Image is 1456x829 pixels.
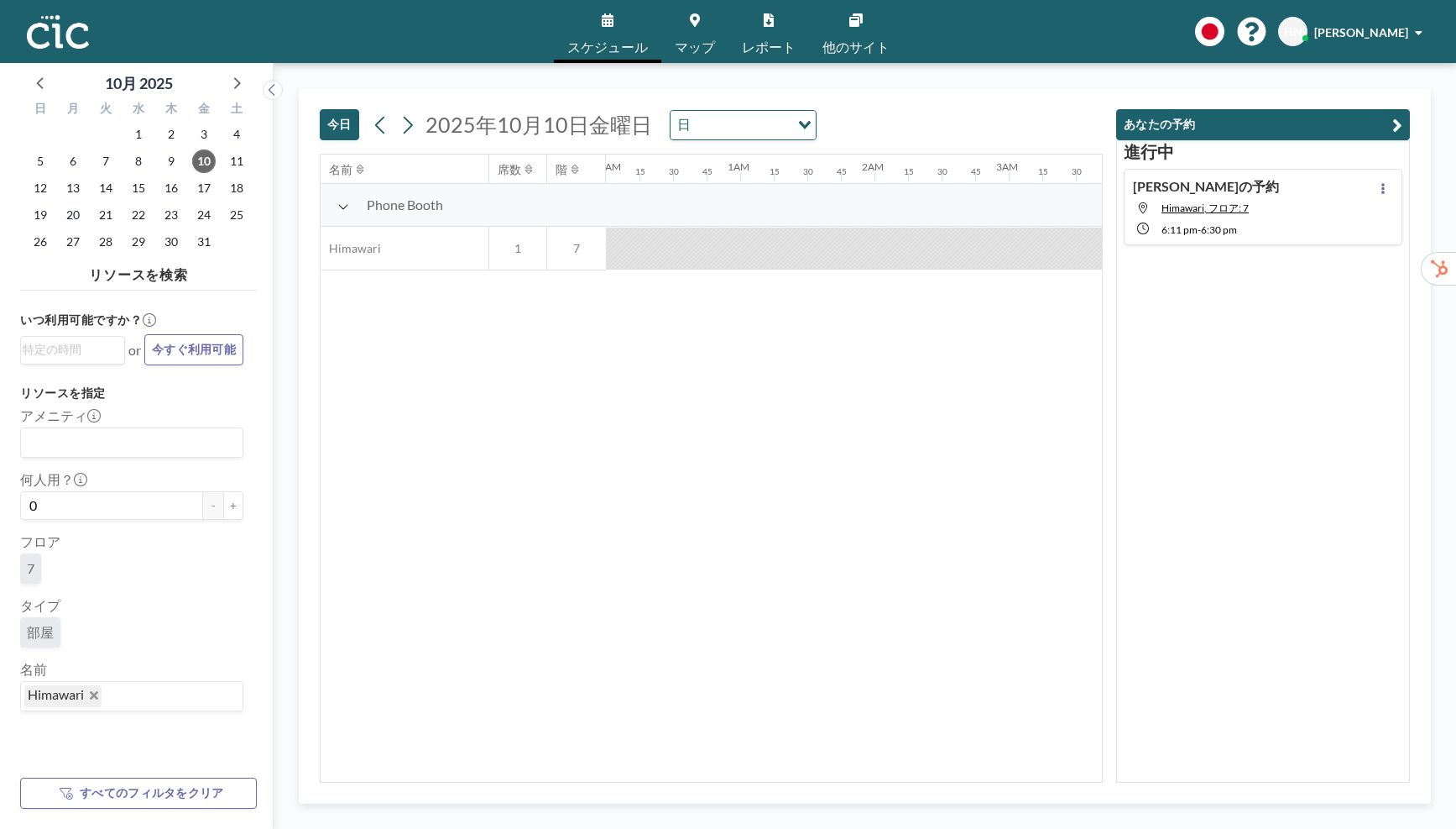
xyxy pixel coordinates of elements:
span: 2025年10月18日土曜日 [225,176,248,200]
span: 6:11 PM [1161,223,1198,236]
label: フロア [20,533,60,550]
span: 今すぐ利用可能 [152,342,236,358]
div: 階 [556,162,567,177]
div: 金 [187,99,220,121]
div: 45 [971,166,981,177]
div: 火 [90,99,123,121]
div: Search for option [671,111,816,139]
span: HN [1284,24,1302,39]
span: 2025年10月24日金曜日 [192,203,216,227]
span: すべてのフィルタをクリア [80,785,223,801]
span: 6:30 PM [1201,223,1237,236]
span: 2025年10月10日金曜日 [425,112,652,137]
div: 1AM [728,160,749,173]
span: 他のサイト [822,40,890,54]
span: 2025年10月9日木曜日 [159,150,183,173]
span: 2025年10月21日火曜日 [94,203,117,227]
div: 30 [669,166,679,177]
input: Search for option [23,340,115,359]
span: Himawari [321,241,381,256]
div: 月 [57,99,90,121]
span: 2025年10月6日月曜日 [61,150,85,173]
span: マップ [675,40,715,54]
span: or [128,342,141,359]
div: 3AM [996,160,1018,173]
div: Search for option [21,428,243,457]
div: 2AM [862,160,884,173]
span: 2025年10月31日金曜日 [192,230,216,254]
div: 木 [154,99,187,121]
span: 2025年10月28日火曜日 [94,230,117,254]
span: 2025年10月11日土曜日 [225,150,248,173]
span: 2025年10月17日金曜日 [192,176,216,200]
span: Himawari [28,686,84,702]
span: 2025年10月30日木曜日 [159,230,183,254]
span: 2025年10月13日月曜日 [61,176,85,200]
span: 2025年10月16日木曜日 [159,176,183,200]
span: 日 [674,114,694,136]
div: 30 [937,166,947,177]
label: アメニティ [20,407,101,424]
span: 2025年10月3日金曜日 [192,123,216,146]
span: 2025年10月14日火曜日 [94,176,117,200]
div: 名前 [329,162,352,177]
div: 12AM [593,160,621,173]
div: 15 [770,166,780,177]
button: あなたの予約 [1116,109,1410,140]
span: 7 [547,241,606,256]
span: - [1198,223,1201,236]
div: 日 [24,99,57,121]
button: 今日 [320,109,359,140]
button: すべてのフィルタをクリア [20,778,257,809]
span: 2025年10月23日木曜日 [159,203,183,227]
div: Search for option [21,337,124,362]
span: 2025年10月12日日曜日 [29,176,52,200]
span: 2025年10月25日土曜日 [225,203,248,227]
h3: リソースを指定 [20,386,243,401]
button: 今すぐ利用可能 [144,334,243,365]
span: レポート [742,40,796,54]
span: 2025年10月15日水曜日 [127,176,150,200]
span: 2025年10月29日水曜日 [127,230,150,254]
h3: 進行中 [1124,141,1402,162]
span: 2025年10月7日火曜日 [94,150,117,173]
span: 2025年10月22日水曜日 [127,203,150,227]
div: Search for option [21,682,243,711]
span: 1 [489,241,546,256]
input: Search for option [23,432,233,454]
span: 部屋 [27,624,54,640]
span: 2025年10月4日土曜日 [225,123,248,146]
button: Deselect Himawari [90,691,98,700]
h4: リソースを検索 [20,260,257,283]
span: [PERSON_NAME] [1314,25,1408,39]
div: 席数 [498,162,521,177]
span: 2025年10月20日月曜日 [61,203,85,227]
span: 2025年10月19日日曜日 [29,203,52,227]
span: 2025年10月10日金曜日 [192,150,216,173]
h4: [PERSON_NAME]の予約 [1133,178,1279,195]
button: + [223,491,243,520]
span: Himawari, フロア: 7 [1161,202,1249,214]
span: 2025年10月26日日曜日 [29,230,52,254]
span: 2025年10月1日水曜日 [127,123,150,146]
div: 15 [1038,166,1048,177]
div: 30 [1072,166,1082,177]
div: 水 [123,99,155,121]
span: 2025年10月27日月曜日 [61,230,85,254]
label: 何人用？ [20,471,87,488]
div: 30 [803,166,813,177]
span: スケジュール [567,40,648,54]
div: 土 [220,99,253,121]
input: Search for option [696,114,788,136]
div: 10月 2025 [105,71,173,95]
span: 7 [27,560,34,576]
label: タイプ [20,597,60,614]
span: 2025年10月5日日曜日 [29,150,52,173]
div: 15 [635,166,645,177]
div: 45 [702,166,712,177]
button: - [203,491,223,520]
img: organization-logo [27,15,89,49]
input: Search for option [103,685,233,707]
span: 2025年10月8日水曜日 [127,150,150,173]
span: Phone Booth [367,197,443,213]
